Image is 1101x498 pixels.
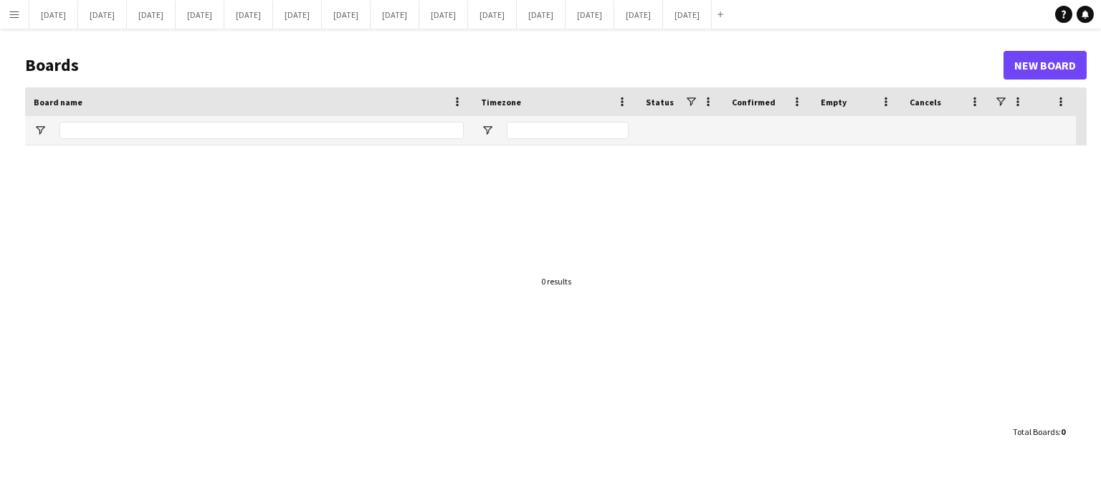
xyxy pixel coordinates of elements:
span: Board name [34,97,82,107]
input: Timezone Filter Input [507,122,629,139]
button: [DATE] [176,1,224,29]
input: Board name Filter Input [59,122,464,139]
button: [DATE] [273,1,322,29]
span: Timezone [481,97,521,107]
a: New Board [1004,51,1087,80]
span: Total Boards [1013,426,1059,437]
button: [DATE] [371,1,419,29]
span: Status [646,97,674,107]
span: Empty [821,97,847,107]
button: Open Filter Menu [34,124,47,137]
button: [DATE] [468,1,517,29]
button: [DATE] [322,1,371,29]
h1: Boards [25,54,1004,76]
button: [DATE] [78,1,127,29]
button: [DATE] [663,1,712,29]
button: [DATE] [224,1,273,29]
button: [DATE] [29,1,78,29]
button: [DATE] [127,1,176,29]
div: : [1013,418,1065,446]
div: 0 results [541,276,571,287]
span: Confirmed [732,97,776,107]
button: [DATE] [566,1,614,29]
span: 0 [1061,426,1065,437]
button: [DATE] [419,1,468,29]
button: [DATE] [614,1,663,29]
button: [DATE] [517,1,566,29]
span: Cancels [910,97,941,107]
button: Open Filter Menu [481,124,494,137]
